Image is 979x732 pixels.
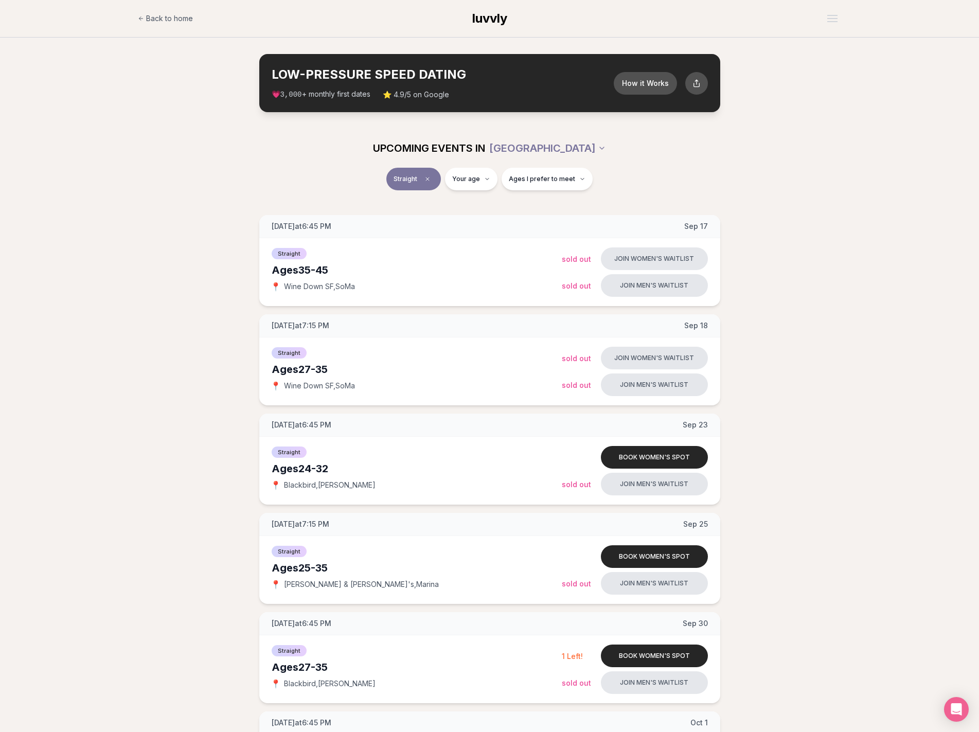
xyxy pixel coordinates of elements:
[502,168,593,190] button: Ages I prefer to meet
[601,446,708,469] button: Book women's spot
[684,320,708,331] span: Sep 18
[452,175,480,183] span: Your age
[146,13,193,24] span: Back to home
[272,546,307,557] span: Straight
[272,221,331,231] span: [DATE] at 6:45 PM
[272,618,331,629] span: [DATE] at 6:45 PM
[601,473,708,495] button: Join men's waitlist
[489,137,606,159] button: [GEOGRAPHIC_DATA]
[280,91,302,99] span: 3,000
[684,221,708,231] span: Sep 17
[562,679,591,687] span: Sold Out
[272,347,307,359] span: Straight
[421,173,434,185] span: Clear event type filter
[601,247,708,270] button: Join women's waitlist
[690,718,708,728] span: Oct 1
[272,66,614,83] h2: LOW-PRESSURE SPEED DATING
[284,381,355,391] span: Wine Down SF , SoMa
[562,652,583,660] span: 1 Left!
[386,168,441,190] button: StraightClear event type filter
[944,697,969,722] div: Open Intercom Messenger
[272,645,307,656] span: Straight
[562,354,591,363] span: Sold Out
[562,381,591,389] span: Sold Out
[272,580,280,588] span: 📍
[272,282,280,291] span: 📍
[601,347,708,369] button: Join women's waitlist
[562,281,591,290] span: Sold Out
[272,481,280,489] span: 📍
[601,572,708,595] button: Join men's waitlist
[562,579,591,588] span: Sold Out
[272,382,280,390] span: 📍
[138,8,193,29] a: Back to home
[272,263,562,277] div: Ages 35-45
[472,11,507,26] span: luvvly
[683,420,708,430] span: Sep 23
[562,255,591,263] span: Sold Out
[284,579,439,590] span: [PERSON_NAME] & [PERSON_NAME]'s , Marina
[272,660,562,674] div: Ages 27-35
[272,420,331,430] span: [DATE] at 6:45 PM
[601,545,708,568] button: Book women's spot
[284,480,376,490] span: Blackbird , [PERSON_NAME]
[823,11,842,26] button: Open menu
[373,141,485,155] span: UPCOMING EVENTS IN
[601,274,708,297] button: Join men's waitlist
[601,671,708,694] button: Join men's waitlist
[614,72,677,95] button: How it Works
[272,89,370,100] span: 💗 + monthly first dates
[272,447,307,458] span: Straight
[383,90,449,100] span: ⭐ 4.9/5 on Google
[445,168,497,190] button: Your age
[272,718,331,728] span: [DATE] at 6:45 PM
[272,680,280,688] span: 📍
[472,10,507,27] a: luvvly
[562,480,591,489] span: Sold Out
[509,175,575,183] span: Ages I prefer to meet
[683,519,708,529] span: Sep 25
[272,461,562,476] div: Ages 24-32
[284,281,355,292] span: Wine Down SF , SoMa
[601,373,708,396] button: Join men's waitlist
[272,362,562,377] div: Ages 27-35
[601,645,708,667] button: Book women's spot
[272,248,307,259] span: Straight
[683,618,708,629] span: Sep 30
[272,561,562,575] div: Ages 25-35
[272,320,329,331] span: [DATE] at 7:15 PM
[272,519,329,529] span: [DATE] at 7:15 PM
[284,679,376,689] span: Blackbird , [PERSON_NAME]
[394,175,417,183] span: Straight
